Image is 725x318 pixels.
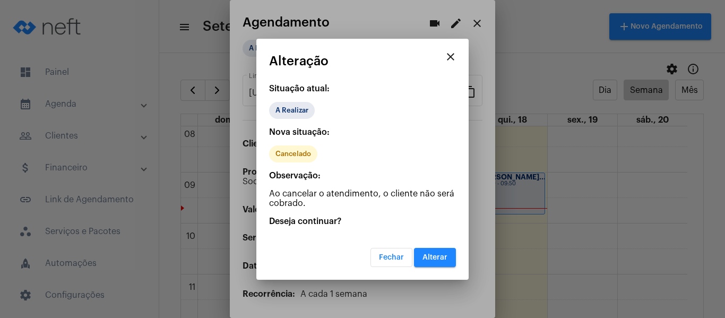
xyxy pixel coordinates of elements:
[414,248,456,267] button: Alterar
[269,54,329,68] span: Alteração
[269,102,315,119] mat-chip: A Realizar
[269,127,456,137] p: Nova situação:
[269,171,456,181] p: Observação:
[269,217,456,226] p: Deseja continuar?
[269,189,456,208] p: Ao cancelar o atendimento, o cliente não será cobrado.
[444,50,457,63] mat-icon: close
[422,254,447,261] span: Alterar
[269,84,456,93] p: Situação atual:
[370,248,412,267] button: Fechar
[379,254,404,261] span: Fechar
[269,145,317,162] mat-chip: Cancelado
